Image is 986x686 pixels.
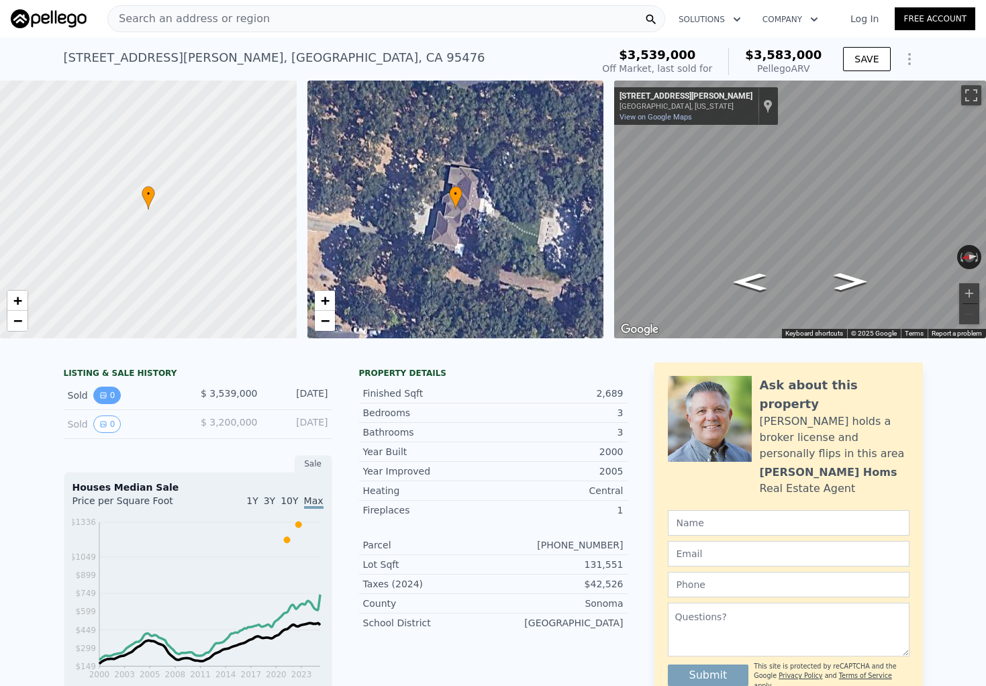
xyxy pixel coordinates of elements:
[139,670,160,679] tspan: 2005
[668,541,909,567] input: Email
[72,494,198,516] div: Price per Square Foot
[896,46,923,72] button: Show Options
[619,48,695,62] span: $3,539,000
[493,426,624,439] div: 3
[493,445,624,458] div: 2000
[668,665,749,686] button: Submit
[13,312,22,329] span: −
[142,188,155,200] span: •
[752,7,829,32] button: Company
[7,311,28,331] a: Zoom out
[93,387,121,404] button: View historical data
[108,11,270,27] span: Search an address or region
[493,558,624,571] div: 131,551
[956,250,982,264] button: Reset the view
[760,376,909,413] div: Ask about this property
[961,85,981,105] button: Toggle fullscreen view
[851,330,897,337] span: © 2025 Google
[75,571,96,580] tspan: $899
[75,589,96,598] tspan: $749
[618,321,662,338] img: Google
[745,62,822,75] div: Pellego ARV
[975,245,982,269] button: Rotate clockwise
[114,670,135,679] tspan: 2003
[215,670,236,679] tspan: 2014
[493,406,624,420] div: 3
[268,387,328,404] div: [DATE]
[72,481,324,494] div: Houses Median Sale
[363,387,493,400] div: Finished Sqft
[315,311,335,331] a: Zoom out
[745,48,822,62] span: $3,583,000
[75,644,96,653] tspan: $299
[13,292,22,309] span: +
[75,626,96,635] tspan: $449
[493,616,624,630] div: [GEOGRAPHIC_DATA]
[201,417,258,428] span: $ 3,200,000
[363,503,493,517] div: Fireplaces
[493,503,624,517] div: 1
[668,7,752,32] button: Solutions
[449,188,462,200] span: •
[620,102,752,111] div: [GEOGRAPHIC_DATA], [US_STATE]
[68,387,187,404] div: Sold
[246,495,258,506] span: 1Y
[315,291,335,311] a: Zoom in
[7,291,28,311] a: Zoom in
[75,607,96,616] tspan: $599
[363,406,493,420] div: Bedrooms
[614,81,986,338] div: Map
[281,495,298,506] span: 10Y
[957,245,965,269] button: Rotate counterclockwise
[895,7,975,30] a: Free Account
[68,415,187,433] div: Sold
[201,388,258,399] span: $ 3,539,000
[320,312,329,329] span: −
[291,670,311,679] tspan: 2023
[959,304,979,324] button: Zoom out
[363,538,493,552] div: Parcel
[164,670,185,679] tspan: 2008
[820,268,881,294] path: Go South, Palmer Ave
[493,577,624,591] div: $42,526
[763,99,773,113] a: Show location on map
[363,464,493,478] div: Year Improved
[295,455,332,473] div: Sale
[839,672,892,679] a: Terms of Service
[363,445,493,458] div: Year Built
[493,484,624,497] div: Central
[493,464,624,478] div: 2005
[363,426,493,439] div: Bathrooms
[363,558,493,571] div: Lot Sqft
[363,616,493,630] div: School District
[779,672,822,679] a: Privacy Policy
[70,518,95,527] tspan: $1336
[760,481,856,497] div: Real Estate Agent
[304,495,324,509] span: Max
[760,413,909,462] div: [PERSON_NAME] holds a broker license and personally flips in this area
[363,597,493,610] div: County
[64,48,485,67] div: [STREET_ADDRESS][PERSON_NAME] , [GEOGRAPHIC_DATA] , CA 95476
[720,269,781,295] path: Go North, Palmer Ave
[843,47,890,71] button: SAVE
[264,495,275,506] span: 3Y
[668,572,909,597] input: Phone
[190,670,211,679] tspan: 2011
[493,538,624,552] div: [PHONE_NUMBER]
[142,186,155,209] div: •
[268,415,328,433] div: [DATE]
[64,368,332,381] div: LISTING & SALE HISTORY
[785,329,843,338] button: Keyboard shortcuts
[320,292,329,309] span: +
[959,283,979,303] button: Zoom in
[493,387,624,400] div: 2,689
[602,62,712,75] div: Off Market, last sold for
[89,670,109,679] tspan: 2000
[240,670,261,679] tspan: 2017
[932,330,982,337] a: Report a problem
[614,81,986,338] div: Street View
[70,552,95,562] tspan: $1049
[11,9,87,28] img: Pellego
[834,12,895,26] a: Log In
[93,415,121,433] button: View historical data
